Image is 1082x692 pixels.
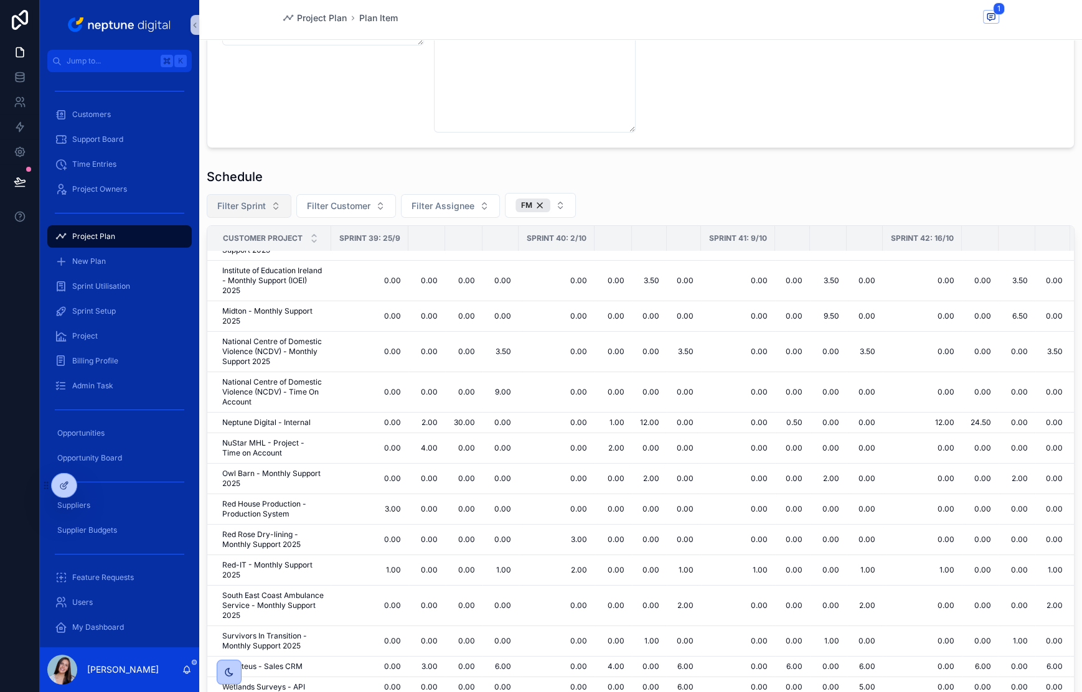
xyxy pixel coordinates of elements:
span: Project Owners [72,184,127,194]
td: 6.00 [482,657,519,677]
span: Jump to... [67,56,156,66]
span: Opportunity Board [57,453,122,463]
td: Red House Production - Production System [207,494,331,525]
td: 6.00 [962,657,999,677]
span: Filter Sprint [217,200,266,212]
td: 0.00 [331,626,408,657]
td: 0.00 [445,464,482,494]
a: My Dashboard [47,616,192,638]
td: 0.00 [883,372,962,413]
td: 4.00 [595,657,632,677]
td: 0.00 [482,494,519,525]
td: 9.50 [810,301,847,332]
td: 1.00 [1035,555,1070,586]
td: 1.00 [632,626,667,657]
td: 0.00 [847,372,883,413]
td: 0.00 [519,586,595,626]
td: 2.00 [519,555,595,586]
span: My Dashboard [72,622,124,632]
td: 0.00 [632,494,667,525]
span: Project [72,331,98,341]
td: 0.00 [1035,525,1070,555]
td: 0.00 [408,464,445,494]
td: 0.00 [632,433,667,464]
td: 3.50 [667,332,701,372]
td: 0.00 [883,261,962,301]
td: National Centre of Domestic Violence (NCDV) - Monthly Support 2025 [207,332,331,372]
td: 6.00 [775,657,810,677]
span: K [176,56,186,66]
td: 3.00 [331,494,408,525]
td: 0.00 [701,657,775,677]
td: 0.00 [331,464,408,494]
td: 0.00 [847,525,883,555]
td: 0.00 [482,464,519,494]
td: 0.00 [595,301,632,332]
td: 0.00 [632,555,667,586]
td: 0.00 [810,525,847,555]
td: 0.00 [331,301,408,332]
td: 0.00 [810,657,847,677]
td: 0.00 [519,626,595,657]
td: 0.00 [408,555,445,586]
td: 2.00 [632,464,667,494]
span: Users [72,597,93,607]
td: 0.00 [632,657,667,677]
a: Opportunities [47,422,192,444]
td: 3.00 [408,657,445,677]
td: 0.00 [331,657,408,677]
td: 2.00 [847,586,883,626]
td: 6.50 [999,301,1035,332]
td: 1.00 [701,555,775,586]
td: 0.00 [667,626,701,657]
td: 0.00 [883,657,962,677]
td: 0.00 [883,332,962,372]
button: Select Button [207,194,291,218]
td: 0.00 [1035,494,1070,525]
td: 0.00 [595,494,632,525]
td: 0.00 [775,372,810,413]
a: Project [47,325,192,347]
td: 0.00 [632,586,667,626]
td: 0.00 [701,626,775,657]
td: 0.00 [775,332,810,372]
td: 0.00 [883,494,962,525]
td: 0.00 [595,372,632,413]
td: 0.00 [999,332,1035,372]
a: Billing Profile [47,350,192,372]
a: Suppliers [47,494,192,517]
td: 0.00 [701,464,775,494]
td: 0.00 [519,464,595,494]
td: 0.00 [701,413,775,433]
td: 0.00 [962,301,999,332]
td: 6.00 [1035,657,1070,677]
td: 0.00 [701,261,775,301]
td: 0.00 [810,413,847,433]
td: 0.00 [810,494,847,525]
td: 1.00 [667,555,701,586]
td: 0.00 [962,261,999,301]
td: 0.00 [595,464,632,494]
td: 0.00 [482,626,519,657]
td: 12.00 [632,413,667,433]
td: 0.00 [701,586,775,626]
td: 1.00 [883,555,962,586]
td: 6.00 [847,657,883,677]
span: Sprint 41: 9/10 [709,233,767,243]
td: 12.00 [883,413,962,433]
td: Volanteus - Sales CRM [207,657,331,677]
button: Select Button [401,194,500,218]
td: 0.00 [595,626,632,657]
td: 0.00 [775,525,810,555]
td: Survivors In Transition - Monthly Support 2025 [207,626,331,657]
td: 0.00 [847,261,883,301]
span: Filter Assignee [412,200,474,212]
td: 3.50 [632,261,667,301]
a: Feature Requests [47,566,192,589]
td: 0.00 [775,555,810,586]
td: 3.50 [847,332,883,372]
td: 0.00 [408,626,445,657]
td: 0.00 [667,464,701,494]
span: Suppliers [57,500,90,510]
a: Opportunity Board [47,447,192,469]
